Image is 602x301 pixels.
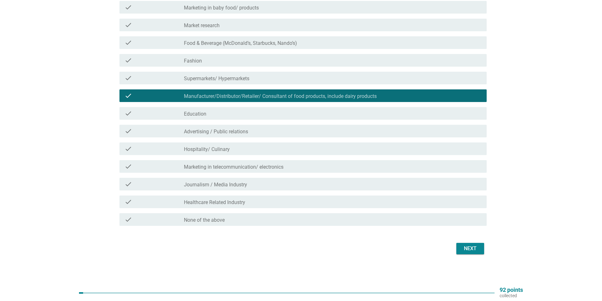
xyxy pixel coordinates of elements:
[184,146,230,153] label: Hospitality/ Culinary
[184,93,377,99] label: Manufacturer/Distributor/Retailer/ Consultant of food products, include dairy products
[184,22,220,29] label: Market research
[125,110,132,117] i: check
[125,145,132,153] i: check
[125,3,132,11] i: check
[125,74,132,82] i: check
[125,127,132,135] i: check
[184,199,245,206] label: Healthcare Related Industry
[456,243,484,254] button: Next
[461,245,479,252] div: Next
[184,217,225,223] label: None of the above
[184,182,247,188] label: Journalism / Media Industry
[125,39,132,46] i: check
[184,75,249,82] label: Supermarkets/ Hypermarkets
[184,164,283,170] label: Marketing in telecommunication/ electronics
[125,180,132,188] i: check
[125,163,132,170] i: check
[500,287,523,293] p: 92 points
[125,198,132,206] i: check
[125,21,132,29] i: check
[184,129,248,135] label: Advertising / Public relations
[184,5,259,11] label: Marketing in baby food/ products
[184,58,202,64] label: Fashion
[500,293,523,298] p: collected
[125,216,132,223] i: check
[184,111,206,117] label: Education
[125,57,132,64] i: check
[184,40,297,46] label: Food & Beverage (McDonald’s, Starbucks, Nando’s)
[125,92,132,99] i: check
